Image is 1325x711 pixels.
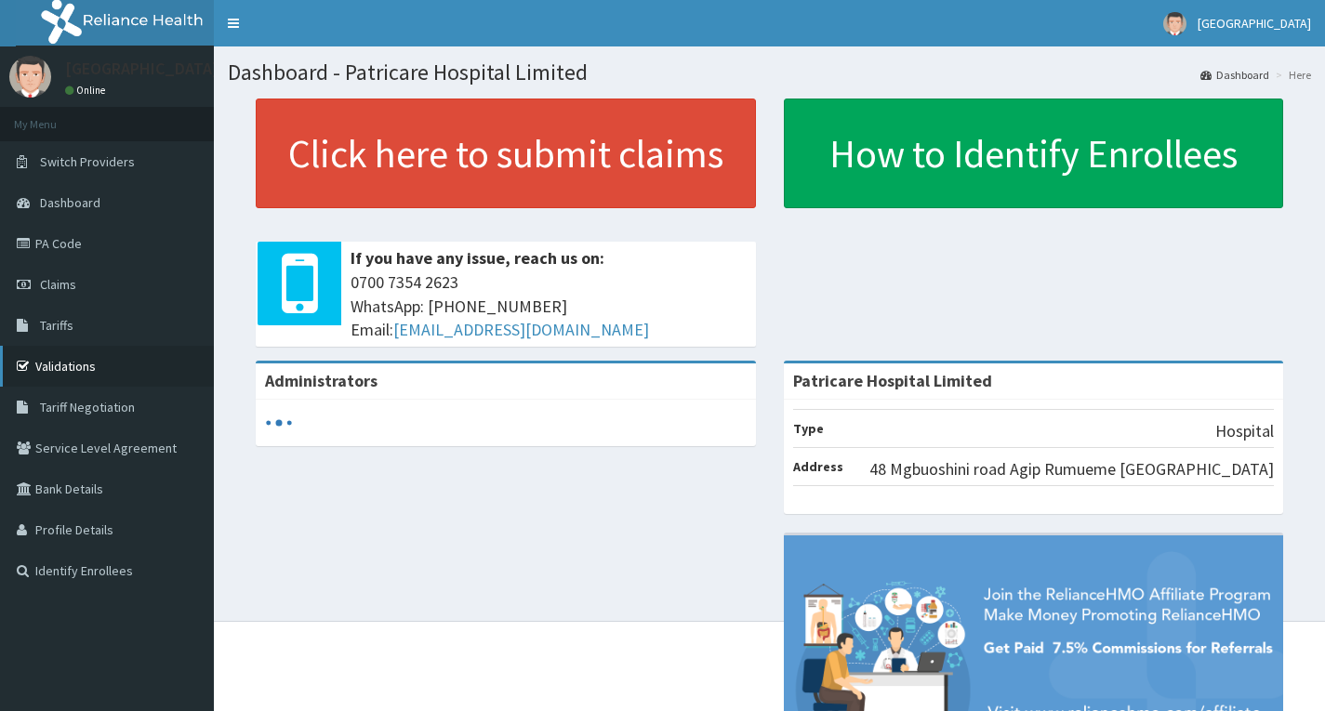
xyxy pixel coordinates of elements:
a: [EMAIL_ADDRESS][DOMAIN_NAME] [393,319,649,340]
span: Tariff Negotiation [40,399,135,415]
a: Dashboard [1200,67,1269,83]
b: Address [793,458,843,475]
svg: audio-loading [265,409,293,437]
a: Click here to submit claims [256,99,756,208]
span: Switch Providers [40,153,135,170]
span: [GEOGRAPHIC_DATA] [1198,15,1311,32]
b: If you have any issue, reach us on: [351,247,604,269]
a: How to Identify Enrollees [784,99,1284,208]
img: User Image [9,56,51,98]
li: Here [1271,67,1311,83]
p: 48 Mgbuoshini road Agip Rumueme [GEOGRAPHIC_DATA] [869,457,1274,481]
span: Tariffs [40,317,73,334]
img: User Image [1163,12,1186,35]
strong: Patricare Hospital Limited [793,370,992,391]
h1: Dashboard - Patricare Hospital Limited [228,60,1311,85]
b: Type [793,420,824,437]
b: Administrators [265,370,378,391]
span: 0700 7354 2623 WhatsApp: [PHONE_NUMBER] Email: [351,270,747,342]
p: [GEOGRAPHIC_DATA] [65,60,219,77]
p: Hospital [1215,419,1274,443]
span: Claims [40,276,76,293]
span: Dashboard [40,194,100,211]
a: Online [65,84,110,97]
